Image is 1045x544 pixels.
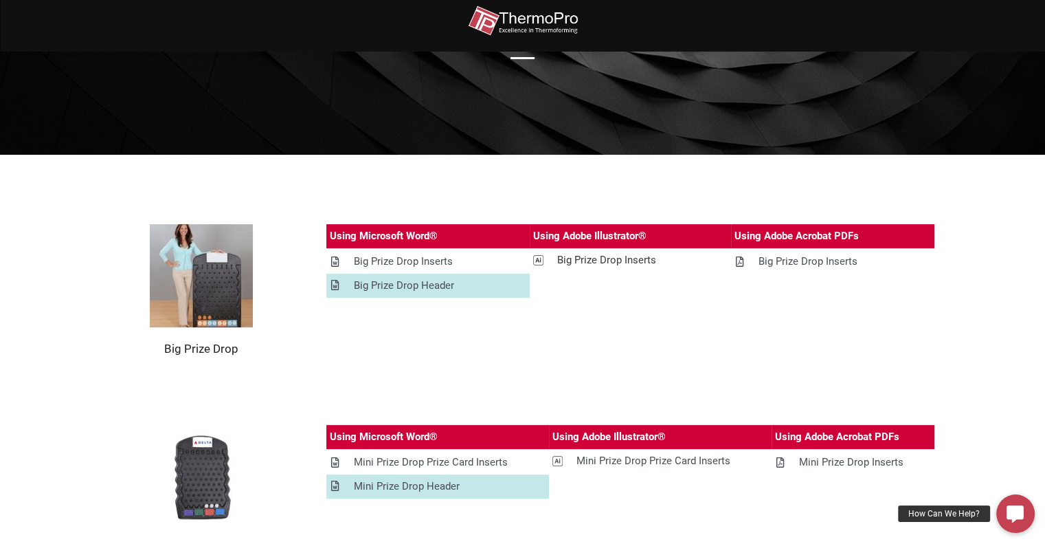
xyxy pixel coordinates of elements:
[549,449,772,473] a: Mini Prize Drop Prize Card Inserts
[775,428,899,446] div: Using Adobe Acrobat PDFs
[354,478,460,495] div: Mini Prize Drop Header
[759,253,857,270] div: Big Prize Drop Inserts
[354,277,454,294] div: Big Prize Drop Header
[898,505,990,522] div: How Can We Help?
[557,252,656,269] div: Big Prize Drop Inserts
[330,228,438,245] div: Using Microsoft Word®
[326,450,549,475] a: Mini Prize Drop Prize Card Inserts
[533,228,647,245] div: Using Adobe Illustrator®
[354,253,453,270] div: Big Prize Drop Inserts
[326,274,530,298] a: Big Prize Drop Header
[996,494,1035,533] a: How Can We Help?
[326,475,549,499] a: Mini Prize Drop Header
[552,428,666,446] div: Using Adobe Illustrator®
[530,248,731,272] a: Big Prize Drop Inserts
[326,250,530,274] a: Big Prize Drop Inserts
[731,250,934,274] a: Big Prize Drop Inserts
[330,428,438,446] div: Using Microsoft Word®
[576,453,730,470] div: Mini Prize Drop Prize Card Inserts
[734,228,859,245] div: Using Adobe Acrobat PDFs
[111,341,292,356] h2: Big Prize Drop
[772,450,934,475] a: Mini Prize Drop Inserts
[799,454,903,471] div: Mini Prize Drop Inserts
[354,454,508,471] div: Mini Prize Drop Prize Card Inserts
[468,6,578,36] img: thermopro-logo-non-iso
